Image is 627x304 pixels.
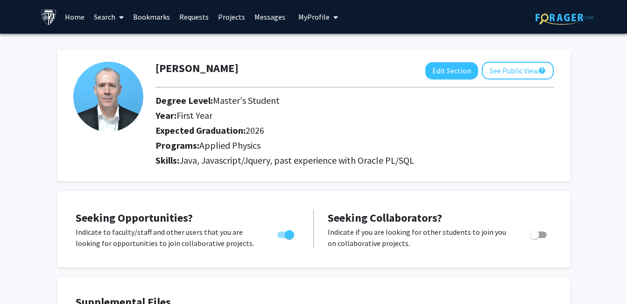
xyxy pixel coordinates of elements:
[76,226,260,249] p: Indicate to faculty/staff and other users that you are looking for opportunities to join collabor...
[213,94,280,106] span: Master's Student
[176,109,212,121] span: First Year
[425,62,478,80] button: Edit Section
[298,12,330,22] span: My Profile
[155,95,473,106] h2: Degree Level:
[155,155,554,166] h2: Skills:
[250,0,290,33] a: Messages
[73,62,143,132] img: Profile Picture
[328,226,512,249] p: Indicate if you are looking for other students to join you on collaborative projects.
[76,210,193,225] span: Seeking Opportunities?
[7,262,40,297] iframe: Chat
[213,0,250,33] a: Projects
[155,110,473,121] h2: Year:
[538,65,546,76] mat-icon: help
[175,0,213,33] a: Requests
[179,154,414,166] span: Java, Javascript/Jquery, past experience with Oracle PL/SQL
[526,226,552,240] div: Toggle
[199,139,261,151] span: Applied Physics
[482,62,554,80] button: See Public View
[274,226,299,240] div: Toggle
[246,124,264,136] span: 2026
[328,210,442,225] span: Seeking Collaborators?
[89,0,128,33] a: Search
[128,0,175,33] a: Bookmarks
[60,0,89,33] a: Home
[535,10,594,25] img: ForagerOne Logo
[41,9,57,25] img: Johns Hopkins University Logo
[155,140,554,151] h2: Programs:
[155,62,239,75] h1: [PERSON_NAME]
[155,125,473,136] h2: Expected Graduation:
